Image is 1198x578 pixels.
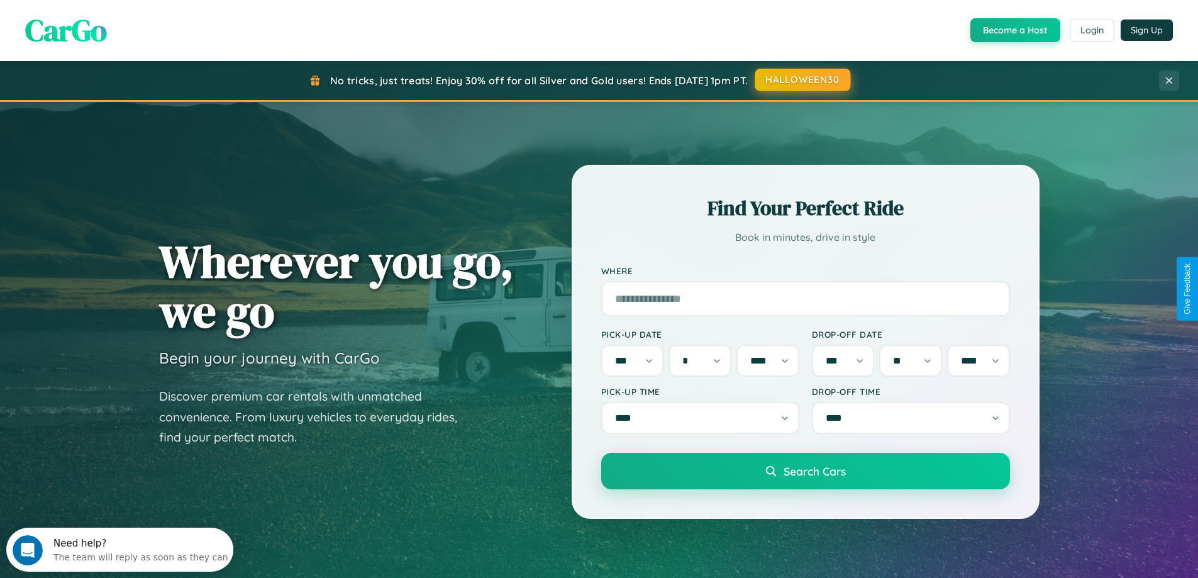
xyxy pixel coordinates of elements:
[159,236,514,336] h1: Wherever you go, we go
[601,265,1010,276] label: Where
[47,21,222,34] div: The team will reply as soon as they can
[812,386,1010,397] label: Drop-off Time
[784,464,846,478] span: Search Cars
[6,528,233,572] iframe: Intercom live chat discovery launcher
[25,9,107,51] span: CarGo
[970,18,1060,42] button: Become a Host
[601,194,1010,222] h2: Find Your Perfect Ride
[1070,19,1114,42] button: Login
[5,5,234,40] div: Open Intercom Messenger
[1121,19,1173,41] button: Sign Up
[13,535,43,565] iframe: Intercom live chat
[601,453,1010,489] button: Search Cars
[159,386,474,448] p: Discover premium car rentals with unmatched convenience. From luxury vehicles to everyday rides, ...
[1183,264,1192,314] div: Give Feedback
[601,386,799,397] label: Pick-up Time
[601,228,1010,247] p: Book in minutes, drive in style
[755,69,851,91] button: HALLOWEEN30
[47,11,222,21] div: Need help?
[330,74,748,87] span: No tricks, just treats! Enjoy 30% off for all Silver and Gold users! Ends [DATE] 1pm PT.
[601,329,799,340] label: Pick-up Date
[159,348,380,367] h3: Begin your journey with CarGo
[812,329,1010,340] label: Drop-off Date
